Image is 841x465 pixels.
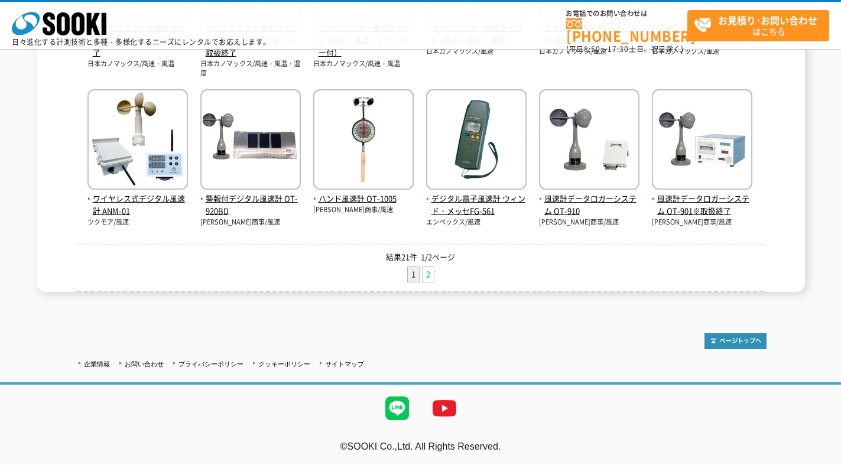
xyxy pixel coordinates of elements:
[313,193,414,205] span: ハンド風速計 OT-1005
[87,181,188,217] a: ワイヤレス式デジタル風速計 ANM-01
[258,360,310,368] a: クッキーポリシー
[539,89,639,193] img: OT-910
[566,18,687,43] a: [PHONE_NUMBER]
[694,11,829,40] span: はこちら
[313,59,414,69] p: 日本カノマックス/風速・風温
[426,193,527,217] span: デジタル電子風速計 ウィンド・メッセFG-561
[426,217,527,227] p: エンペックス/風速
[704,333,767,349] img: トップページへ
[313,181,414,206] a: ハンド風速計 OT-1005
[652,181,752,217] a: 風速計データロガーシステム OT-901※取扱終了
[87,217,188,227] p: ツクモア/風速
[200,59,301,79] p: 日本カノマックス/風速・風温・湿度
[652,193,752,217] span: 風速計データロガーシステム OT-901※取扱終了
[566,10,687,17] span: お電話でのお問い合わせは
[313,89,414,193] img: OT-1005
[200,89,301,193] img: OT-920BD
[539,217,639,227] p: [PERSON_NAME]商事/風速
[12,38,271,45] p: 日々進化する計測技術と多種・多様化するニーズにレンタルでお応えします。
[687,10,829,41] a: お見積り･お問い合わせはこちら
[407,266,420,282] li: 1
[87,193,188,217] span: ワイヤレス式デジタル風速計 ANM-01
[200,193,301,217] span: 警報付デジタル風速計 OT-920BD
[426,89,527,193] img: ウィンド・メッセFG-561
[75,251,767,264] p: 結果21件 1/2ページ
[539,193,639,217] span: 風速計データロガーシステム OT-910
[374,385,421,432] img: LINE
[566,44,683,54] span: (平日 ～ 土日、祝日除く)
[652,217,752,227] p: [PERSON_NAME]商事/風速
[608,44,629,54] span: 17:30
[84,360,110,368] a: 企業情報
[652,89,752,193] img: OT-901※取扱終了
[718,13,817,27] strong: お見積り･お問い合わせ
[125,360,164,368] a: お問い合わせ
[325,360,364,368] a: サイトマップ
[423,267,434,282] a: 2
[178,360,243,368] a: プライバシーポリシー
[200,217,301,227] p: [PERSON_NAME]商事/風速
[200,181,301,217] a: 警報付デジタル風速計 OT-920BD
[426,181,527,217] a: デジタル電子風速計 ウィンド・メッセFG-561
[584,44,600,54] span: 8:50
[539,181,639,217] a: 風速計データロガーシステム OT-910
[87,59,188,69] p: 日本カノマックス/風速・風温
[87,89,188,193] img: ANM-01
[313,205,414,215] p: [PERSON_NAME]商事/風速
[795,454,841,464] a: テストMail
[421,385,468,432] img: YouTube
